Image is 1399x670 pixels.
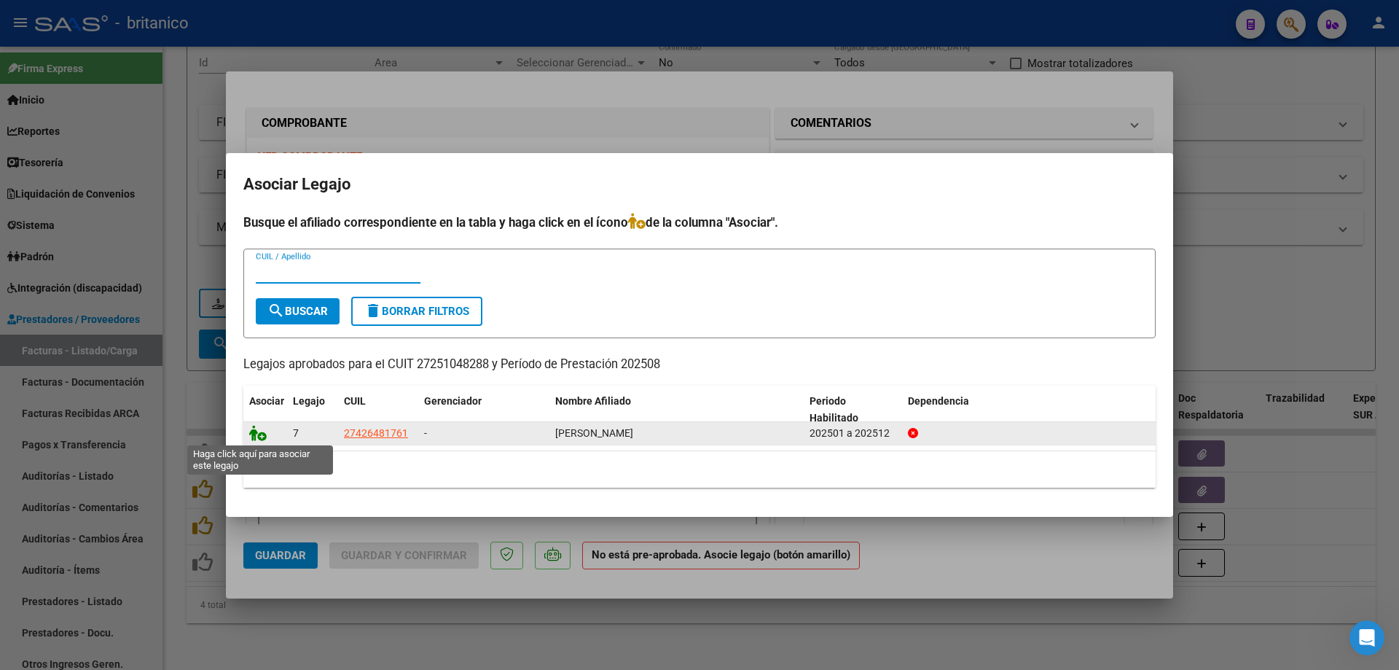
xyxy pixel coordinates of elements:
[908,395,969,407] span: Dependencia
[351,297,482,326] button: Borrar Filtros
[243,386,287,434] datatable-header-cell: Asociar
[344,427,408,439] span: 27426481761
[256,298,340,324] button: Buscar
[804,386,902,434] datatable-header-cell: Periodo Habilitado
[424,427,427,439] span: -
[555,427,633,439] span: OLARTE SOFIA GERALDINE
[810,395,858,424] span: Periodo Habilitado
[267,305,328,318] span: Buscar
[243,171,1156,198] h2: Asociar Legajo
[364,302,382,319] mat-icon: delete
[424,395,482,407] span: Gerenciador
[243,213,1156,232] h4: Busque el afiliado correspondiente en la tabla y haga click en el ícono de la columna "Asociar".
[267,302,285,319] mat-icon: search
[549,386,804,434] datatable-header-cell: Nombre Afiliado
[293,427,299,439] span: 7
[287,386,338,434] datatable-header-cell: Legajo
[243,451,1156,488] div: 1 registros
[243,356,1156,374] p: Legajos aprobados para el CUIT 27251048288 y Período de Prestación 202508
[344,395,366,407] span: CUIL
[338,386,418,434] datatable-header-cell: CUIL
[418,386,549,434] datatable-header-cell: Gerenciador
[555,395,631,407] span: Nombre Afiliado
[810,425,896,442] div: 202501 a 202512
[249,395,284,407] span: Asociar
[902,386,1156,434] datatable-header-cell: Dependencia
[364,305,469,318] span: Borrar Filtros
[1349,620,1384,655] iframe: Intercom live chat
[293,395,325,407] span: Legajo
